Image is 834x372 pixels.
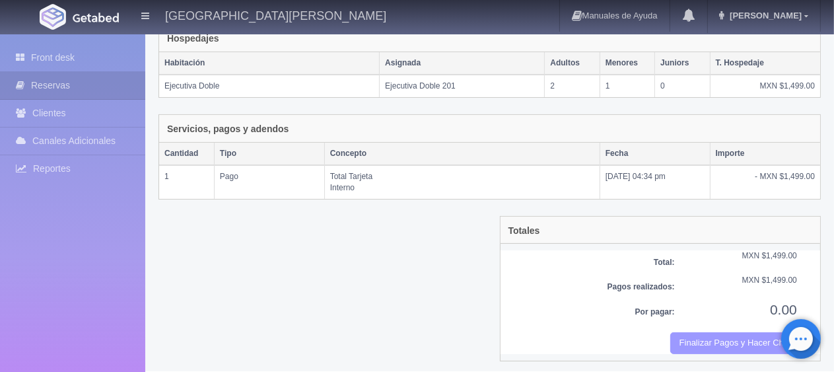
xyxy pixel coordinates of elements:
th: Tipo [214,143,324,165]
td: Pago [214,165,324,199]
div: MXN $1,499.00 [685,275,807,286]
b: Total: [654,258,675,267]
div: MXN $1,499.00 [685,250,807,262]
img: Getabed [40,4,66,30]
td: MXN $1,499.00 [710,75,820,97]
th: Adultos [545,52,600,75]
td: 1 [600,75,654,97]
td: - MXN $1,499.00 [710,165,820,199]
th: Asignada [380,52,545,75]
b: Pagos realizados: [608,282,675,291]
th: Concepto [324,143,600,165]
th: Cantidad [159,143,214,165]
h4: Servicios, pagos y adendos [167,124,289,134]
h4: [GEOGRAPHIC_DATA][PERSON_NAME] [165,7,386,23]
th: Menores [600,52,654,75]
td: 2 [545,75,600,97]
td: Ejecutiva Doble [159,75,380,97]
h4: Hospedajes [167,34,219,44]
span: [PERSON_NAME] [726,11,802,20]
b: Por pagar: [635,307,675,316]
td: Total Tarjeta Interno [324,165,600,199]
th: Importe [710,143,820,165]
button: Finalizar Pagos y Hacer Checkout [670,332,797,354]
td: 1 [159,165,214,199]
th: T. Hospedaje [710,52,820,75]
div: 0.00 [685,300,807,319]
h4: Totales [508,226,540,236]
th: Juniors [655,52,710,75]
th: Fecha [600,143,710,165]
img: Getabed [73,13,119,22]
td: Ejecutiva Doble 201 [380,75,545,97]
th: Habitación [159,52,380,75]
td: [DATE] 04:34 pm [600,165,710,199]
td: 0 [655,75,710,97]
